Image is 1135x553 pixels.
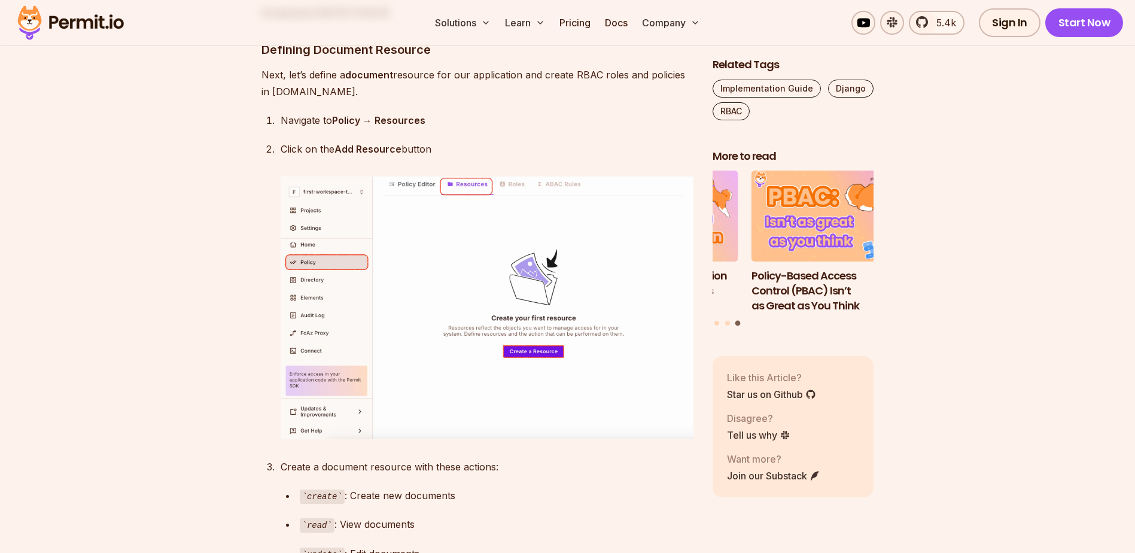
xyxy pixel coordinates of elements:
h2: Related Tags [713,57,874,72]
p: Disagree? [727,411,790,426]
a: Tell us why [727,428,790,442]
button: Go to slide 3 [735,321,741,326]
div: Posts [713,171,874,328]
a: Pricing [555,11,595,35]
a: Sign In [979,8,1040,37]
span: 5.4k [929,16,956,30]
img: image.png [281,177,693,439]
a: Start Now [1045,8,1124,37]
button: Go to slide 1 [714,321,719,326]
strong: Add Resource [334,143,401,155]
code: read [300,518,334,533]
strong: document [345,69,393,81]
code: create [300,490,345,504]
p: Next, let’s define a resource for our application and create RBAC roles and policies in [DOMAIN_N... [261,66,693,100]
a: Docs [600,11,632,35]
a: Django [828,80,874,98]
a: 5.4k [909,11,964,35]
p: : Create new documents [300,487,693,505]
a: Join our Substack [727,469,820,483]
p: Like this Article? [727,370,816,385]
li: 3 of 3 [751,171,913,314]
button: Solutions [430,11,495,35]
button: Go to slide 2 [725,321,730,326]
p: Create a document resource with these actions: [281,458,693,475]
button: Learn [500,11,550,35]
li: 2 of 3 [577,171,738,314]
img: Policy-Based Access Control (PBAC) Isn’t as Great as You Think [751,171,913,262]
h3: Policy-Based Access Control (PBAC) Isn’t as Great as You Think [751,269,913,313]
a: RBAC [713,102,750,120]
strong: Policy → Resources [332,114,425,126]
p: Click on the button [281,141,693,157]
a: Star us on Github [727,387,816,402]
img: Permit logo [12,2,129,43]
img: Implementing Authentication and Authorization in Next.js [577,171,738,262]
a: Implementation Guide [713,80,821,98]
h3: Implementing Authentication and Authorization in Next.js [577,269,738,299]
p: : View documents [300,516,693,533]
button: Company [637,11,705,35]
h2: More to read [713,149,874,164]
h3: Defining Document Resource [261,40,693,59]
p: Want more? [727,452,820,466]
p: Navigate to [281,112,693,129]
a: Policy-Based Access Control (PBAC) Isn’t as Great as You ThinkPolicy-Based Access Control (PBAC) ... [751,171,913,314]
